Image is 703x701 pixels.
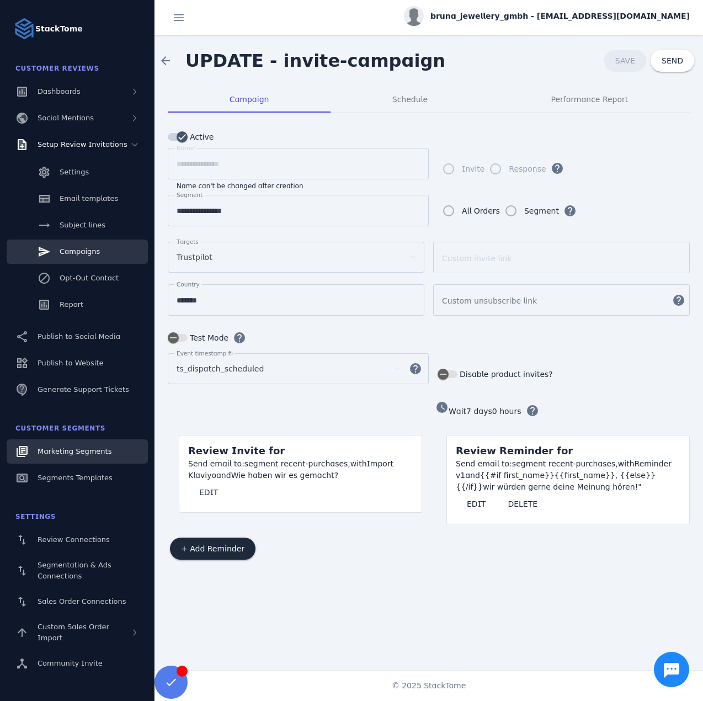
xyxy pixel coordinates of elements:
span: Send email to: [456,459,512,468]
span: ts_dispatch_scheduled [177,362,264,375]
div: All Orders [462,204,500,217]
a: Email templates [7,187,148,211]
span: with [618,459,635,468]
label: Segment [522,204,559,217]
a: Review Connections [7,528,148,552]
a: Generate Support Tickets [7,378,148,402]
span: Customer Reviews [15,65,99,72]
span: Campaign [230,95,269,103]
input: Country [177,294,416,307]
a: Opt-Out Contact [7,266,148,290]
span: Social Mentions [38,114,94,122]
span: Community Invite [38,659,103,667]
a: Report [7,293,148,317]
span: Settings [15,513,56,521]
div: segment recent-purchases, Reminder v1 {{#if first_name}}{{first_name}}, {{else}}{{/if}}wir würden... [456,458,680,493]
label: Response [507,162,546,176]
a: Publish to Social Media [7,325,148,349]
a: Sales Order Connections [7,590,148,614]
span: Schedule [392,95,428,103]
img: profile.jpg [404,6,424,26]
span: Dashboards [38,87,81,95]
mat-label: Country [177,281,200,288]
a: Segmentation & Ads Connections [7,554,148,587]
div: segment recent-purchases, Import Klaviyo Wie haben wir es gemacht? [188,458,413,481]
input: Segment [177,204,420,217]
span: Marketing Segments [38,447,111,455]
span: Trustpilot [177,251,212,264]
span: Wait [449,407,466,416]
mat-label: Name [177,145,194,151]
span: SEND [662,57,683,65]
mat-label: Segment [177,192,203,198]
span: Setup Review Invitations [38,140,127,148]
a: Publish to Website [7,351,148,375]
span: Customer Segments [15,424,105,432]
a: Campaigns [7,240,148,264]
button: DELETE [497,493,548,515]
span: bruna_jewellery_gmbh - [EMAIL_ADDRESS][DOMAIN_NAME] [430,10,690,22]
span: Sales Order Connections [38,597,126,606]
mat-icon: help [402,362,429,375]
span: UPDATE - invite-campaign [185,50,445,71]
mat-label: Custom invite link [442,254,512,263]
a: Settings [7,160,148,184]
a: Community Invite [7,651,148,676]
a: Segments Templates [7,466,148,490]
span: Report [60,300,83,309]
span: Review Reminder for [456,445,573,456]
mat-icon: watch_later [435,401,449,414]
span: EDIT [199,488,218,496]
button: bruna_jewellery_gmbh - [EMAIL_ADDRESS][DOMAIN_NAME] [404,6,690,26]
span: Custom Sales Order Import [38,623,109,642]
span: Send email to: [188,459,244,468]
span: Settings [60,168,89,176]
span: Performance Report [551,95,628,103]
mat-hint: Name can't be changed after creation [177,179,303,190]
a: Marketing Segments [7,439,148,464]
span: Review Invite for [188,445,285,456]
img: Logo image [13,18,35,40]
span: 7 days [466,407,492,416]
label: Invite [460,162,484,176]
span: Subject lines [60,221,105,229]
label: Test Mode [188,331,228,344]
button: EDIT [188,481,229,503]
mat-label: Targets [177,238,199,245]
button: EDIT [456,493,497,515]
span: Generate Support Tickets [38,385,129,394]
span: 0 hours [492,407,521,416]
span: DELETE [508,500,537,508]
button: SEND [651,50,694,72]
span: Publish to Social Media [38,332,120,341]
span: Publish to Website [38,359,103,367]
a: Subject lines [7,213,148,237]
span: © 2025 StackTome [392,680,466,692]
label: Disable product invites? [457,368,553,381]
mat-label: Event timestamp field [177,350,241,357]
span: with [350,459,367,468]
mat-label: Custom unsubscribe link [442,296,537,305]
strong: StackTome [35,23,83,35]
span: EDIT [467,500,486,508]
span: + Add Reminder [181,545,244,553]
span: and [465,471,480,480]
span: Review Connections [38,535,110,544]
span: Segmentation & Ads Connections [38,561,111,580]
label: Active [188,130,214,144]
span: Segments Templates [38,474,113,482]
span: and [216,471,231,480]
span: Email templates [60,194,118,203]
span: Campaigns [60,247,100,256]
button: + Add Reminder [170,538,255,560]
span: Opt-Out Contact [60,274,119,282]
